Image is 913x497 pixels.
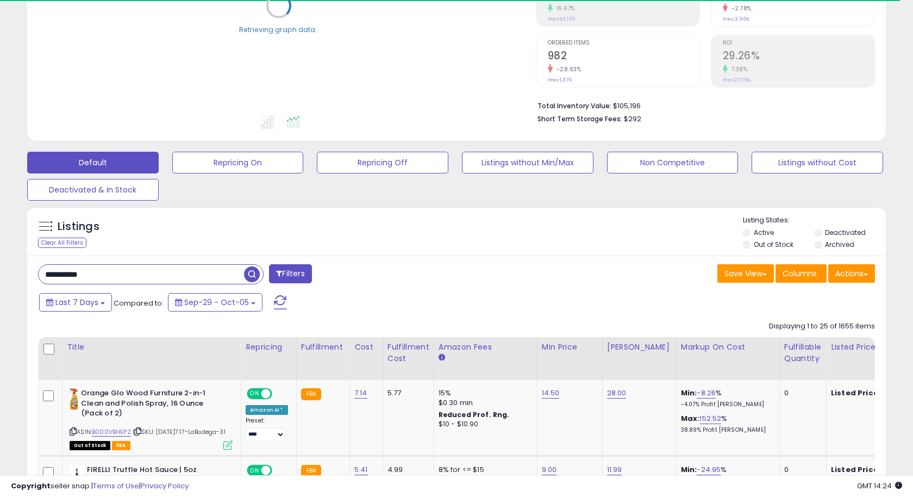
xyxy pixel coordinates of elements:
[723,16,749,22] small: Prev: 3.96%
[439,388,529,398] div: 15%
[607,388,627,399] a: 28.00
[387,465,426,475] div: 4.99
[548,40,699,46] span: Ordered Items
[542,341,598,353] div: Min Price
[141,481,189,491] a: Privacy Policy
[93,481,139,491] a: Terms of Use
[717,264,774,283] button: Save View
[769,321,875,332] div: Displaying 1 to 25 of 1655 items
[681,413,700,424] b: Max:
[542,388,560,399] a: 14.50
[537,98,867,111] li: $105,196
[754,228,774,237] label: Active
[27,152,159,173] button: Default
[317,152,448,173] button: Repricing Off
[607,152,739,173] button: Non Competitive
[462,152,593,173] button: Listings without Min/Max
[783,268,817,279] span: Columns
[548,49,699,64] h2: 982
[439,398,529,408] div: $0.30 min
[743,215,885,226] p: Listing States:
[784,388,818,398] div: 0
[70,441,110,450] span: All listings that are currently out of stock and unavailable for purchase on Amazon
[301,341,345,353] div: Fulfillment
[439,420,529,429] div: $10 - $10.90
[439,410,510,419] b: Reduced Prof. Rng.
[70,388,78,410] img: 41LMvIUfdcL._SL40_.jpg
[168,293,262,312] button: Sep-29 - Oct-05
[112,441,130,450] span: FBA
[697,464,721,475] a: -24.95
[27,179,159,201] button: Deactivated & In Stock
[681,388,771,408] div: %
[681,464,697,475] b: Min:
[38,238,86,248] div: Clear All Filters
[553,4,575,13] small: 16.97%
[39,293,112,312] button: Last 7 Days
[728,65,748,73] small: 7.38%
[681,388,697,398] b: Min:
[67,341,236,353] div: Title
[681,465,771,485] div: %
[723,40,874,46] span: ROI
[387,388,426,398] div: 5.77
[172,152,304,173] button: Repricing On
[831,464,880,475] b: Listed Price:
[607,341,672,353] div: [PERSON_NAME]
[55,297,98,308] span: Last 7 Days
[607,464,622,475] a: 11.99
[542,464,557,475] a: 9.00
[70,388,233,449] div: ASIN:
[439,341,533,353] div: Amazon Fees
[246,417,288,442] div: Preset:
[681,414,771,434] div: %
[301,465,321,477] small: FBA
[825,240,854,249] label: Archived
[752,152,883,173] button: Listings without Cost
[548,77,572,83] small: Prev: 1,376
[784,465,818,475] div: 0
[301,388,321,400] small: FBA
[676,337,779,380] th: The percentage added to the cost of goods (COGS) that forms the calculator for Min & Max prices.
[92,427,131,437] a: B000VBHEP2
[70,465,84,487] img: 31DGpJuv++L._SL40_.jpg
[239,24,318,34] div: Retrieving graph data..
[776,264,827,283] button: Columns
[354,464,368,475] a: 5.41
[133,427,226,436] span: | SKU: [DATE]7.17-LaBodega-31
[537,114,622,123] b: Short Term Storage Fees:
[439,465,529,475] div: 8% for <= $15
[828,264,875,283] button: Actions
[11,481,189,492] div: seller snap | |
[537,101,611,110] b: Total Inventory Value:
[697,388,716,399] a: -8.26
[681,401,771,408] p: -4.07% Profit [PERSON_NAME]
[81,388,213,421] b: Orange Glo Wood Furniture 2-in-1 Clean and Polish Spray, 16 Ounce (Pack of 2)
[857,481,902,491] span: 2025-10-13 14:24 GMT
[723,77,751,83] small: Prev: 27.25%
[784,341,822,364] div: Fulfillable Quantity
[681,341,775,353] div: Markup on Cost
[248,389,261,399] span: ON
[439,353,445,363] small: Amazon Fees.
[114,298,164,308] span: Compared to:
[825,228,866,237] label: Deactivated
[699,413,721,424] a: 152.52
[58,219,99,234] h5: Listings
[754,240,793,249] label: Out of Stock
[271,389,288,399] span: OFF
[548,16,575,22] small: Prev: $3,165
[681,426,771,434] p: 38.89% Profit [PERSON_NAME]
[387,341,429,364] div: Fulfillment Cost
[246,405,288,415] div: Amazon AI *
[11,481,51,491] strong: Copyright
[184,297,249,308] span: Sep-29 - Oct-05
[624,114,641,124] span: $292
[246,341,292,353] div: Repricing
[354,341,378,353] div: Cost
[553,65,581,73] small: -28.63%
[723,49,874,64] h2: 29.26%
[831,388,880,398] b: Listed Price:
[354,388,367,399] a: 7.14
[269,264,311,283] button: Filters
